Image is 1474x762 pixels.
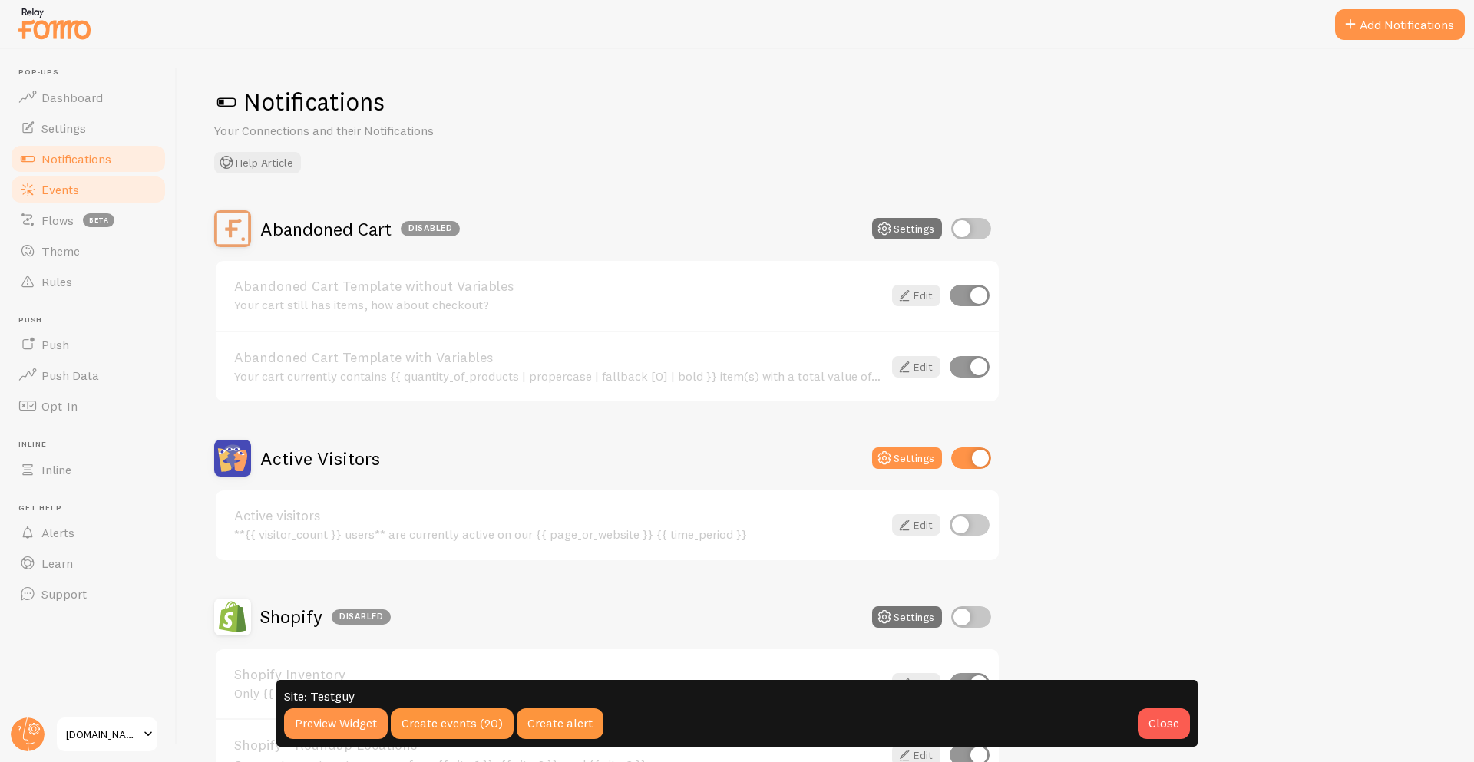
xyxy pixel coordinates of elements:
[284,708,388,739] a: Preview Widget
[234,279,883,293] a: Abandoned Cart Template without Variables
[41,525,74,540] span: Alerts
[9,205,167,236] a: Flows beta
[234,369,883,383] div: Your cart currently contains {{ quantity_of_products | propercase | fallback [0] | bold }} item(s...
[9,360,167,391] a: Push Data
[214,152,301,173] button: Help Article
[41,182,79,197] span: Events
[18,68,167,78] span: Pop-ups
[284,688,1190,705] p: Site: Testguy
[41,90,103,105] span: Dashboard
[892,285,940,306] a: Edit
[401,221,460,236] div: Disabled
[41,213,74,228] span: Flows
[18,440,167,450] span: Inline
[41,243,80,259] span: Theme
[234,351,883,365] a: Abandoned Cart Template with Variables
[1138,708,1190,739] div: Close
[16,4,93,43] img: fomo-relay-logo-orange.svg
[9,266,167,297] a: Rules
[517,708,603,739] div: Create alert
[41,151,111,167] span: Notifications
[332,609,391,625] div: Disabled
[41,368,99,383] span: Push Data
[214,86,1437,117] h1: Notifications
[234,509,883,523] a: Active visitors
[391,708,514,739] div: Create events (20)
[41,274,72,289] span: Rules
[41,398,78,414] span: Opt-In
[872,606,942,628] button: Settings
[9,143,167,174] a: Notifications
[234,527,883,541] div: **{{ visitor_count }} users** are currently active on our {{ page_or_website }} {{ time_period }}
[83,213,114,227] span: beta
[872,447,942,469] button: Settings
[214,210,251,247] img: Abandoned Cart
[214,599,251,635] img: Shopify
[9,329,167,360] a: Push
[41,462,71,477] span: Inline
[9,391,167,421] a: Opt-In
[9,236,167,266] a: Theme
[9,548,167,579] a: Learn
[892,514,940,536] a: Edit
[41,337,69,352] span: Push
[872,218,942,239] button: Settings
[9,82,167,113] a: Dashboard
[9,579,167,609] a: Support
[41,586,87,602] span: Support
[9,454,167,485] a: Inline
[892,356,940,378] a: Edit
[260,605,391,628] h2: Shopify
[260,447,380,470] h2: Active Visitors
[18,503,167,513] span: Get Help
[214,440,251,477] img: Active Visitors
[260,217,460,241] h2: Abandoned Cart
[234,298,883,312] div: Your cart still has items, how about checkout?
[41,120,86,136] span: Settings
[9,113,167,143] a: Settings
[9,517,167,548] a: Alerts
[41,556,73,571] span: Learn
[9,174,167,205] a: Events
[214,122,583,140] p: Your Connections and their Notifications
[18,315,167,325] span: Push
